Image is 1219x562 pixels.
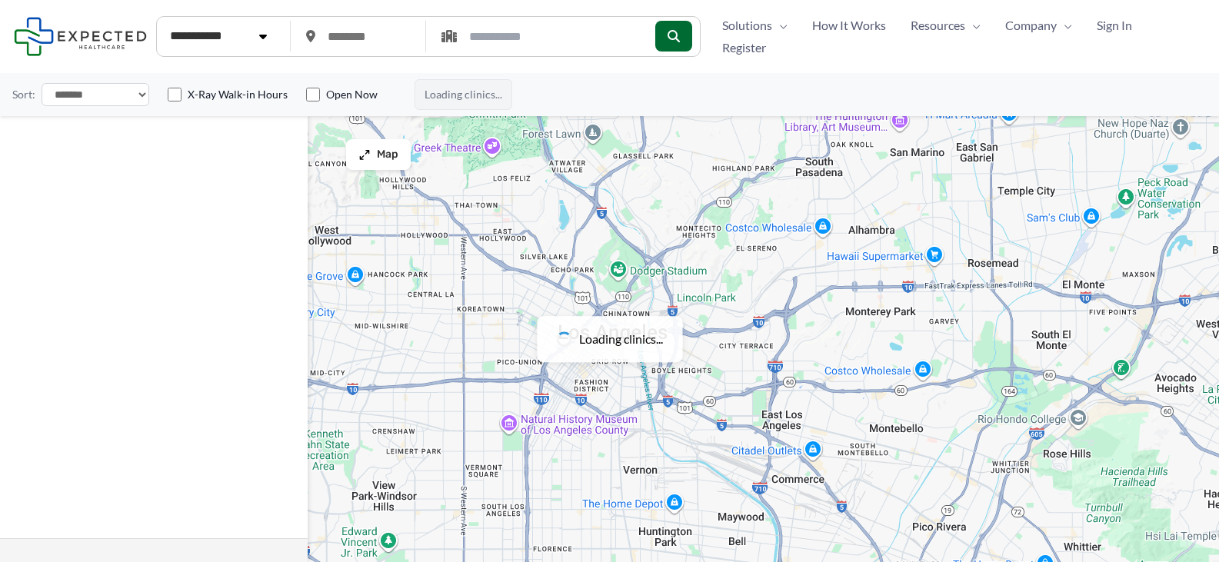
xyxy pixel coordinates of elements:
[188,87,288,102] label: X-Ray Walk-in Hours
[1057,14,1072,37] span: Menu Toggle
[965,14,981,37] span: Menu Toggle
[346,139,411,170] button: Map
[911,14,965,37] span: Resources
[415,79,512,110] span: Loading clinics...
[710,36,778,59] a: Register
[722,14,772,37] span: Solutions
[800,14,898,37] a: How It Works
[1097,14,1132,37] span: Sign In
[772,14,788,37] span: Menu Toggle
[812,14,886,37] span: How It Works
[993,14,1084,37] a: CompanyMenu Toggle
[326,87,378,102] label: Open Now
[377,148,398,161] span: Map
[14,17,147,56] img: Expected Healthcare Logo - side, dark font, small
[12,85,35,105] label: Sort:
[722,36,766,59] span: Register
[1084,14,1144,37] a: Sign In
[710,14,800,37] a: SolutionsMenu Toggle
[1005,14,1057,37] span: Company
[579,328,663,351] span: Loading clinics...
[898,14,993,37] a: ResourcesMenu Toggle
[358,148,371,161] img: Maximize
